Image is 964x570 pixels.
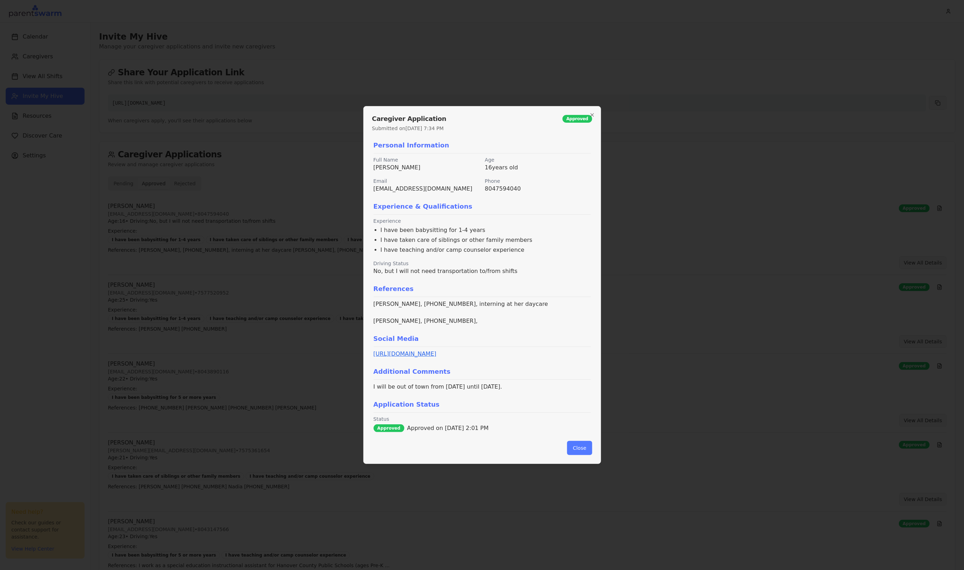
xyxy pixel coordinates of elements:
[485,163,591,172] p: 16 years old
[374,156,479,163] p: Full Name
[381,236,591,244] li: I have taken care of siblings or other family members
[374,185,479,193] p: [EMAIL_ADDRESS][DOMAIN_NAME]
[372,116,446,122] span: Caregiver Application
[374,350,437,357] a: [URL][DOMAIN_NAME]
[485,156,591,163] p: Age
[381,246,591,254] li: I have teaching and/or camp counselor experience
[374,202,591,211] h3: Experience & Qualifications
[374,415,591,423] p: Status
[407,424,489,432] span: Approved on [DATE] 2:01 PM
[372,125,592,132] p: Submitted on [DATE] 7:34 PM
[374,424,404,432] div: Approved
[485,178,591,185] p: Phone
[374,383,591,391] p: I will be out of town from [DATE] until [DATE].
[374,334,591,344] h3: Social Media
[562,115,592,123] div: Approved
[374,367,591,377] h3: Additional Comments
[374,217,591,225] p: Experience
[374,300,591,325] p: [PERSON_NAME], [PHONE_NUMBER], interning at her daycare [PERSON_NAME], [PHONE_NUMBER],
[374,400,591,409] h3: Application Status
[374,163,479,172] p: [PERSON_NAME]
[374,140,591,150] h3: Personal Information
[381,226,591,234] li: I have been babysitting for 1-4 years
[374,178,479,185] p: Email
[374,284,591,294] h3: References
[374,267,591,275] p: No, but I will not need transportation to/from shifts
[485,185,591,193] p: 8047594040
[567,441,592,455] button: Close
[374,260,591,267] p: Driving Status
